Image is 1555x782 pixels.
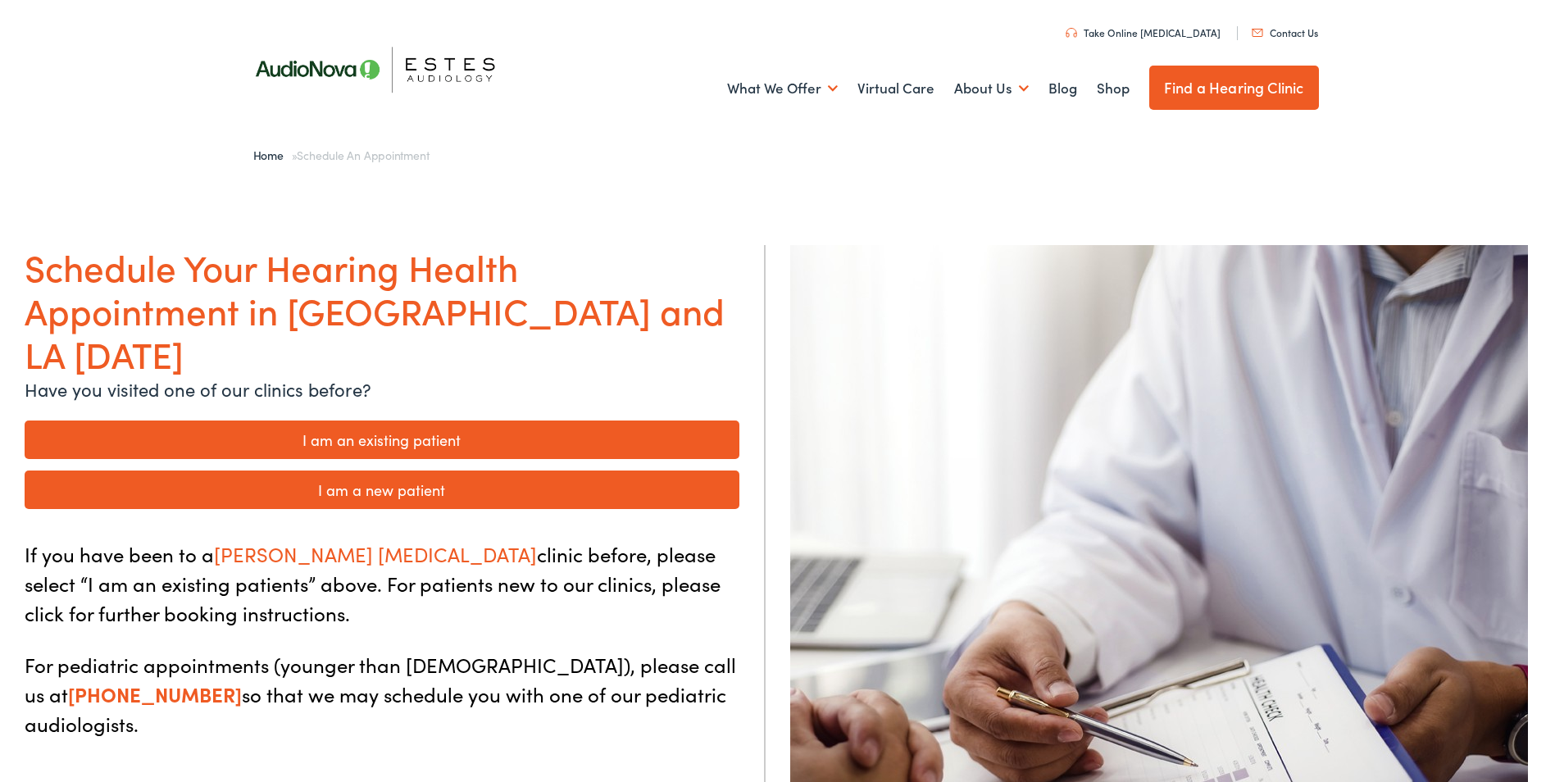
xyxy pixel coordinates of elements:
a: [PHONE_NUMBER] [68,680,242,707]
a: I am a new patient [25,471,739,509]
a: What We Offer [727,58,838,119]
h1: Schedule Your Hearing Health Appointment in [GEOGRAPHIC_DATA] and LA [DATE] [25,245,739,375]
a: Take Online [MEDICAL_DATA] [1066,25,1221,39]
span: » [253,147,430,163]
img: utility icon [1066,28,1077,38]
a: About Us [954,58,1029,119]
a: I am an existing patient [25,421,739,459]
p: Have you visited one of our clinics before? [25,375,739,402]
a: Blog [1048,58,1077,119]
img: utility icon [1252,29,1263,37]
span: Schedule an Appointment [297,147,429,163]
p: If you have been to a clinic before, please select “I am an existing patients” above. For patient... [25,539,739,628]
a: Virtual Care [857,58,934,119]
p: For pediatric appointments (younger than [DEMOGRAPHIC_DATA]), please call us at so that we may sc... [25,650,739,739]
a: Home [253,147,292,163]
span: [PERSON_NAME] [MEDICAL_DATA] [214,540,537,567]
a: Find a Hearing Clinic [1149,66,1319,110]
a: Shop [1097,58,1130,119]
a: Contact Us [1252,25,1318,39]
